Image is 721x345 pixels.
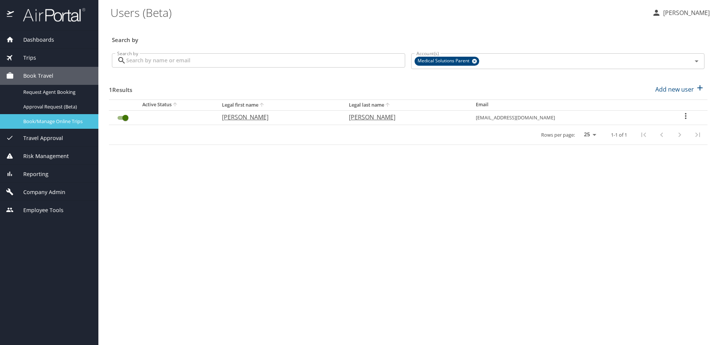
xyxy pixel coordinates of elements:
h3: 1 Results [109,81,132,94]
span: Reporting [14,170,48,178]
table: User Search Table [109,99,707,145]
button: sort [172,101,179,108]
span: Travel Approval [14,134,63,142]
p: Add new user [655,85,694,94]
button: sort [384,102,392,109]
th: Active Status [109,99,216,110]
p: [PERSON_NAME] [222,113,334,122]
button: Add new user [652,81,707,98]
span: Request Agent Booking [23,89,89,96]
img: icon-airportal.png [7,8,15,22]
img: airportal-logo.png [15,8,85,22]
button: Open [691,56,702,66]
span: Dashboards [14,36,54,44]
span: Company Admin [14,188,65,196]
th: Email [470,99,664,110]
th: Legal first name [216,99,343,110]
p: 1-1 of 1 [611,133,627,137]
span: Medical Solutions Parent [415,57,474,65]
button: [PERSON_NAME] [649,6,713,20]
span: Employee Tools [14,206,63,214]
span: Approval Request (Beta) [23,103,89,110]
th: Legal last name [343,99,470,110]
input: Search by name or email [126,53,405,68]
h3: Search by [112,31,704,44]
p: Rows per page: [541,133,575,137]
span: Book/Manage Online Trips [23,118,89,125]
span: Trips [14,54,36,62]
td: [EMAIL_ADDRESS][DOMAIN_NAME] [470,110,664,125]
div: Medical Solutions Parent [415,57,479,66]
p: [PERSON_NAME] [661,8,710,17]
span: Risk Management [14,152,69,160]
span: Book Travel [14,72,53,80]
select: rows per page [578,129,599,140]
h1: Users (Beta) [110,1,646,24]
p: [PERSON_NAME] [349,113,461,122]
button: sort [258,102,266,109]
